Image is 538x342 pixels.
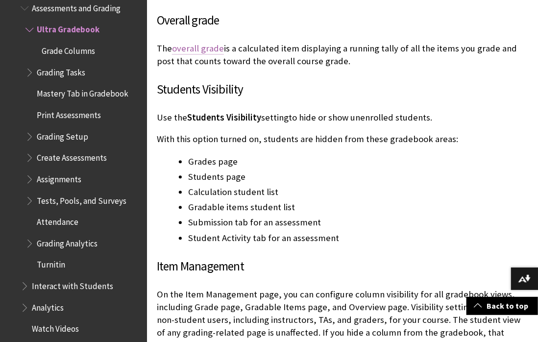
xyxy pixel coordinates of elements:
[157,11,528,30] h3: Overall grade
[37,171,81,184] span: Assignments
[188,170,528,184] li: Students page
[188,231,528,245] li: Student Activity tab for an assessment
[32,321,79,334] span: Watch Videos
[157,257,528,276] h3: Item Management
[157,112,187,123] span: Use the
[32,278,113,291] span: Interact with Students
[188,216,528,229] li: Submission tab for an assessment
[37,214,78,227] span: Attendance
[188,200,528,214] li: Gradable items student list
[172,43,224,54] a: overall grade
[188,155,528,169] li: Grades page
[37,257,65,270] span: Turnitin
[37,107,101,120] span: Print Assessments
[32,299,64,313] span: Analytics
[37,86,128,99] span: Mastery Tab in Gradebook
[37,193,126,206] span: Tests, Pools, and Surveys
[37,235,98,248] span: Grading Analytics
[157,42,528,68] p: The is a calculated item displaying a running tally of all the items you grade and post that coun...
[289,112,432,123] span: to hide or show unenrolled students.
[37,128,88,142] span: Grading Setup
[157,133,528,146] p: With this option turned on, students are hidden from these gradebook areas:
[37,64,85,77] span: Grading Tasks
[188,185,528,199] li: Calculation student list
[42,43,95,56] span: Grade Columns
[466,297,538,315] a: Back to top
[37,149,107,163] span: Create Assessments
[37,22,99,35] span: Ultra Gradebook
[157,111,528,124] p: setting
[157,80,528,99] h3: Students Visibility
[187,112,261,123] span: Students Visibility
